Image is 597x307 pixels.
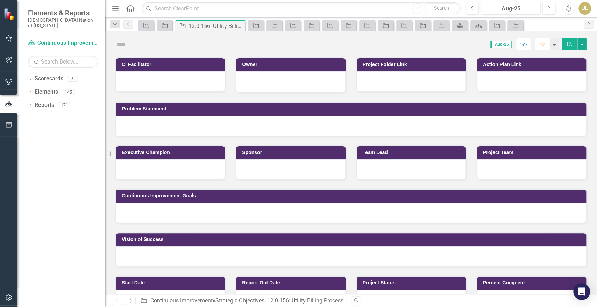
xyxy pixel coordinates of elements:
h3: Report-Out Date [242,280,342,285]
span: Aug-25 [490,41,512,48]
a: Elements [35,88,58,96]
img: ClearPoint Strategy [3,8,16,20]
img: Not Defined [115,39,127,50]
div: 12.0.156: Utility Billing Process [189,22,243,30]
a: Reports [35,101,54,109]
h3: Percent Complete [483,280,583,285]
a: Continuous Improvement [28,39,98,47]
a: Strategic Objectives [215,297,264,304]
small: [DEMOGRAPHIC_DATA] Nation of [US_STATE] [28,17,98,29]
a: Scorecards [35,75,63,83]
h3: Project Folder Link [363,62,462,67]
h3: Continuous Improvement Goals [122,193,583,198]
h3: CI Facilitator [122,62,221,67]
h3: Problem Statement [122,106,583,111]
h3: Project Status [363,280,462,285]
h3: Team Lead [363,150,462,155]
h3: Start Date [122,280,221,285]
h3: Executive Champion [122,150,221,155]
input: Search Below... [28,56,98,68]
h3: Project Team [483,150,583,155]
div: 171 [58,102,71,108]
span: Elements & Reports [28,9,98,17]
span: Search [434,5,449,11]
h3: Sponsor [242,150,342,155]
h3: Action Plan Link [483,62,583,67]
input: Search ClearPoint... [142,2,461,15]
div: 6 [67,76,78,82]
h3: Owner [242,62,342,67]
button: Aug-25 [481,2,541,15]
div: 12.0.156: Utility Billing Process [267,297,343,304]
div: » » [140,297,346,305]
div: Open Intercom Messenger [573,283,590,300]
div: 145 [62,89,75,95]
a: Continuous Improvement [150,297,213,304]
div: Aug-25 [483,5,538,13]
button: Search [424,3,459,13]
h3: Vision of Success [122,237,583,242]
button: JL [578,2,591,15]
